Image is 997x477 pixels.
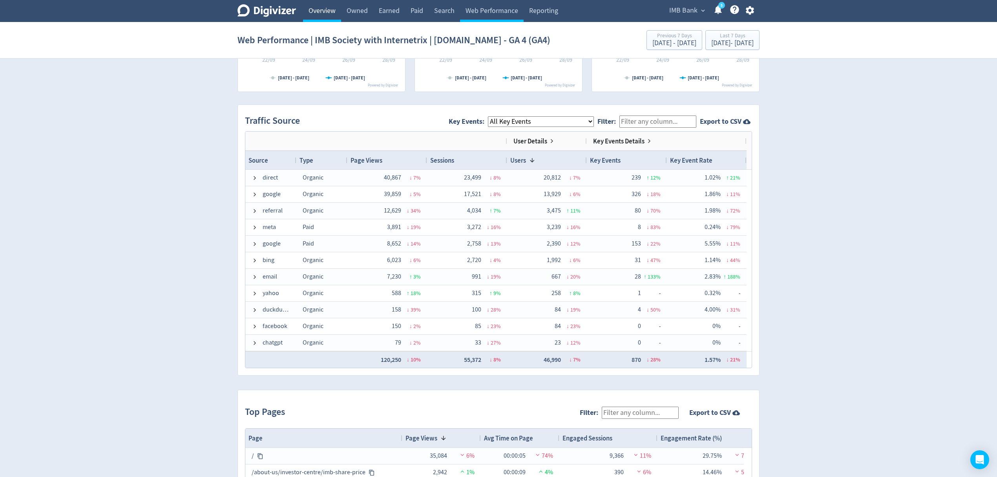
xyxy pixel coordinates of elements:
[705,30,760,50] button: Last 7 Days[DATE]- [DATE]
[407,207,409,214] span: ↓
[493,356,501,363] span: 8 %
[413,257,421,264] span: 6 %
[510,156,526,165] span: Users
[555,339,561,347] span: 23
[733,468,741,474] img: negative-performance.svg
[573,191,581,198] span: 6 %
[688,75,719,81] text: [DATE] - [DATE]
[730,224,740,231] span: 79 %
[632,75,663,81] text: [DATE] - [DATE]
[736,56,749,63] text: 28/09
[730,257,740,264] span: 44 %
[248,434,263,442] span: Page
[570,339,581,346] span: 12 %
[489,207,492,214] span: ↑
[413,339,421,346] span: 2 %
[666,4,707,17] button: IMB Bank
[632,240,641,248] span: 153
[493,257,501,264] span: 4 %
[730,174,740,181] span: 21 %
[458,468,475,476] span: 1%
[392,322,401,330] span: 150
[559,56,572,63] text: 28/09
[638,322,641,330] span: 0
[646,191,649,198] span: ↓
[733,452,749,460] span: 7%
[384,174,401,182] span: 40,867
[334,75,365,81] text: [DATE] - [DATE]
[409,191,412,198] span: ↓
[263,236,281,251] span: google
[551,273,561,281] span: 667
[237,28,550,53] h1: Web Performance | IMB Society with Internetrix | [DOMAIN_NAME] - GA 4 (GA4)
[342,56,355,63] text: 26/09
[487,323,489,330] span: ↓
[641,319,661,334] span: -
[387,223,401,231] span: 3,891
[263,286,279,301] span: yahoo
[573,356,581,363] span: 7 %
[551,289,561,297] span: 258
[487,273,489,280] span: ↓
[395,339,401,347] span: 79
[489,356,492,363] span: ↓
[409,323,412,330] span: ↓
[656,56,669,63] text: 24/09
[303,339,323,347] span: Organic
[718,2,725,9] a: 5
[387,273,401,281] span: 7,230
[570,224,581,231] span: 16 %
[491,224,501,231] span: 16 %
[619,116,696,128] input: Filter any column...
[278,75,309,81] text: [DATE] - [DATE]
[711,40,754,47] div: [DATE] - [DATE]
[646,356,649,363] span: ↓
[409,257,412,264] span: ↓
[413,191,421,198] span: 5 %
[650,207,661,214] span: 70 %
[458,452,466,458] img: negative-performance.svg
[493,290,501,297] span: 9 %
[689,408,731,418] strong: Export to CSV
[569,191,572,198] span: ↓
[519,56,532,63] text: 26/09
[635,207,641,215] span: 80
[449,117,488,126] label: Key Events:
[597,117,619,126] label: Filter:
[464,190,481,198] span: 17,521
[646,306,649,313] span: ↓
[705,306,721,314] span: 4.00%
[472,289,481,297] span: 315
[635,273,641,281] span: 28
[730,240,740,247] span: 11 %
[368,83,398,88] text: Powered by Digivizer
[263,335,283,350] span: chatgpt
[669,4,698,17] span: IMB Bank
[464,174,481,182] span: 23,499
[511,75,542,81] text: [DATE] - [DATE]
[537,468,545,474] img: positive-performance.svg
[458,468,466,474] img: positive-performance.svg
[638,306,641,314] span: 4
[566,273,569,280] span: ↓
[635,256,641,264] span: 31
[407,290,409,297] span: ↑
[730,207,740,214] span: 72 %
[646,257,649,264] span: ↓
[263,187,281,202] span: google
[489,290,492,297] span: ↑
[303,289,323,297] span: Organic
[262,56,275,63] text: 22/09
[303,322,323,330] span: Organic
[726,207,729,214] span: ↓
[646,240,649,247] span: ↓
[650,224,661,231] span: 83 %
[411,224,421,231] span: 19 %
[413,323,421,330] span: 2 %
[263,170,278,185] span: direct
[566,306,569,313] span: ↓
[544,356,561,364] span: 46,990
[733,452,741,458] img: negative-performance.svg
[721,335,740,350] span: -
[632,452,651,460] span: 11%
